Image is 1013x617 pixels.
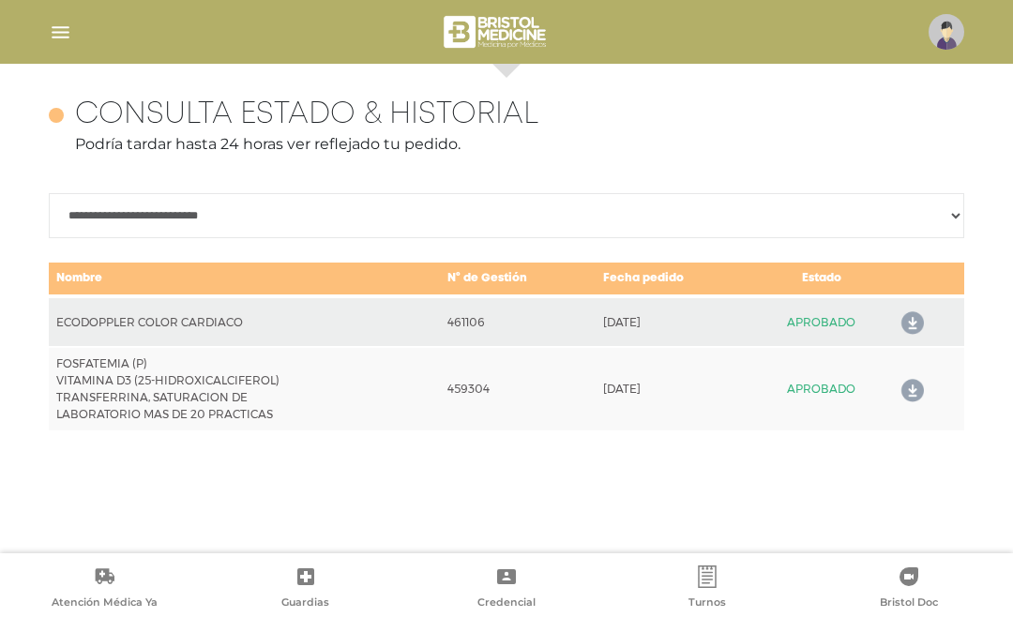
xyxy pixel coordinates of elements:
[596,262,753,296] td: Fecha pedido
[49,21,72,44] img: Cober_menu-lines-white.svg
[440,296,596,347] td: 461106
[596,347,753,431] td: [DATE]
[929,14,964,50] img: profile-placeholder.svg
[753,262,890,296] td: Estado
[809,565,1009,613] a: Bristol Doc
[49,262,440,296] td: Nombre
[281,595,329,612] span: Guardias
[52,595,158,612] span: Atención Médica Ya
[440,347,596,431] td: 459304
[49,133,964,156] p: Podría tardar hasta 24 horas ver reflejado tu pedido.
[477,595,536,612] span: Credencial
[49,347,440,431] td: FOSFATEMIA (P) VITAMINA D3 (25-HIDROXICALCIFEROL) TRANSFERRINA, SATURACION DE LABORATORIO MAS DE ...
[753,347,890,431] td: APROBADO
[688,595,726,612] span: Turnos
[753,296,890,347] td: APROBADO
[596,296,753,347] td: [DATE]
[75,98,538,133] h4: Consulta estado & historial
[204,565,405,613] a: Guardias
[440,262,596,296] td: N° de Gestión
[4,565,204,613] a: Atención Médica Ya
[49,296,440,347] td: ECODOPPLER COLOR CARDIACO
[880,595,938,612] span: Bristol Doc
[441,9,552,54] img: bristol-medicine-blanco.png
[406,565,607,613] a: Credencial
[607,565,808,613] a: Turnos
